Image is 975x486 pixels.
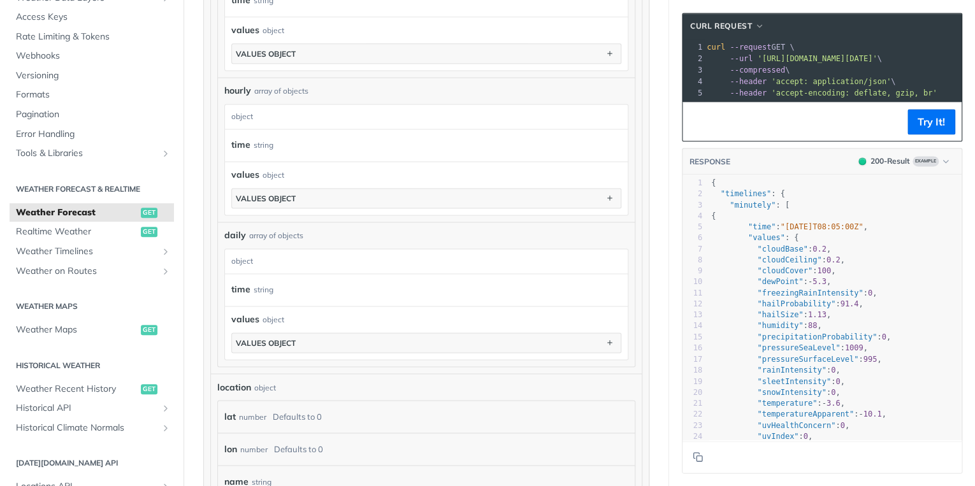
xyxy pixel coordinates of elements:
a: Weather Mapsget [10,320,174,339]
span: : , [711,354,881,363]
span: : , [711,365,840,374]
span: Historical Climate Normals [16,422,157,434]
div: 1 [682,41,704,53]
a: Realtime Weatherget [10,222,174,241]
div: object [263,169,284,181]
span: Weather Forecast [16,206,138,219]
span: : { [711,189,785,198]
span: "timelines" [720,189,770,198]
span: "temperatureApparent" [757,409,854,418]
div: 7 [682,244,702,255]
div: 6 [682,232,702,243]
div: 17 [682,354,702,364]
span: get [141,384,157,394]
span: '[URL][DOMAIN_NAME][DATE]' [757,54,877,63]
button: values object [232,333,621,352]
a: Pagination [10,105,174,124]
div: 5 [682,222,702,232]
span: location [217,380,251,394]
button: values object [232,189,621,208]
span: : , [711,409,886,418]
span: "pressureSeaLevel" [757,343,840,352]
span: Tools & Libraries [16,147,157,160]
span: "uvHealthConcern" [757,420,835,429]
span: "sleetIntensity" [757,376,831,385]
h2: Historical Weather [10,360,174,371]
span: "cloudBase" [757,245,807,254]
div: 22 [682,408,702,419]
span: Versioning [16,69,171,82]
div: 11 [682,288,702,299]
div: 4 [682,211,702,222]
span: --header [730,89,767,97]
div: 2 [682,189,702,199]
span: Historical API [16,402,157,415]
div: object [254,382,276,393]
a: Webhooks [10,46,174,66]
a: Access Keys [10,8,174,27]
span: Realtime Weather [16,225,138,238]
span: "[DATE]T08:05:00Z" [780,222,863,231]
span: : , [711,376,845,385]
span: "humidity" [757,321,803,330]
div: 18 [682,364,702,375]
a: Versioning [10,66,174,85]
div: Defaults to 0 [273,407,322,425]
div: values object [236,49,296,59]
span: "cloudCeiling" [757,255,821,264]
div: 3 [682,200,702,211]
div: values object [236,338,296,348]
a: Formats [10,85,174,104]
div: 13 [682,310,702,320]
a: Error Handling [10,125,174,144]
button: cURL Request [686,20,769,32]
span: - [808,277,812,286]
span: - [821,398,826,407]
a: Rate Limiting & Tokens [10,27,174,46]
span: "uvIndex" [757,431,798,440]
div: array of objects [249,230,303,241]
span: 100 [817,266,831,275]
div: 14 [682,320,702,331]
div: string [254,136,273,154]
span: "precipitationProbability" [757,332,877,341]
button: Show subpages for Historical Climate Normals [161,423,171,433]
h2: Weather Forecast & realtime [10,183,174,195]
span: --compressed [730,66,785,75]
span: 'accept: application/json' [771,77,891,86]
span: : , [711,277,831,286]
span: 0.2 [812,245,827,254]
span: hourly [224,84,251,97]
span: : , [711,245,831,254]
button: Try It! [907,109,955,134]
a: Weather TimelinesShow subpages for Weather Timelines [10,242,174,261]
span: "freezingRainIntensity" [757,289,863,297]
div: 1 [682,178,702,189]
div: array of objects [254,85,308,97]
span: 10.1 [863,409,881,418]
div: 19 [682,376,702,387]
div: 24 [682,431,702,441]
a: Weather Forecastget [10,203,174,222]
span: : [ [711,201,790,210]
div: 21 [682,397,702,408]
span: Weather on Routes [16,265,157,278]
div: 3 [682,64,704,76]
label: time [231,136,250,154]
span: "time" [748,222,776,231]
div: 2 [682,53,704,64]
span: get [141,227,157,237]
span: "values" [748,233,785,242]
span: "temperature" [757,398,817,407]
span: Weather Maps [16,324,138,336]
span: 88 [808,321,817,330]
div: number [239,407,266,425]
h2: Weather Maps [10,301,174,312]
span: "rainIntensity" [757,365,826,374]
span: 0 [868,289,872,297]
div: 12 [682,299,702,310]
span: : , [711,321,822,330]
div: values object [236,194,296,203]
span: values [231,313,259,326]
span: : , [711,222,868,231]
